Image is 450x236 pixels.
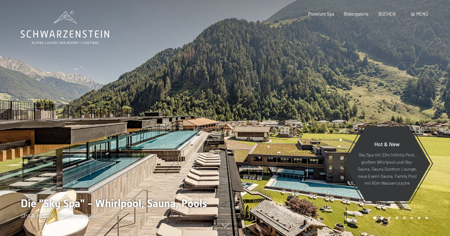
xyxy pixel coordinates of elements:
span: Menü [416,11,428,17]
div: Carousel Page 1 (Current Slide) [373,217,376,220]
a: BUCHEN [378,11,396,17]
div: Carousel Page 2 [381,217,384,220]
div: Carousel Page 3 [388,217,391,220]
div: Carousel Page 4 [395,217,398,220]
div: Carousel Pagination [371,217,428,220]
a: Premium Spa [308,11,334,17]
div: Carousel Page 6 [410,217,413,220]
a: Hot & New Sky Spa mit 23m Infinity Pool, großem Whirlpool und Sky-Sauna, Sauna Outdoor Lounge, ne... [343,126,431,202]
span: Hot & New [374,141,400,147]
p: Sky Spa mit 23m Infinity Pool, großem Whirlpool und Sky-Sauna, Sauna Outdoor Lounge, neue Event-S... [357,151,417,187]
a: Bildergalerie [344,11,369,17]
div: Carousel Page 5 [403,217,406,220]
div: Carousel Page 7 [417,217,421,220]
div: Carousel Page 8 [425,217,428,220]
